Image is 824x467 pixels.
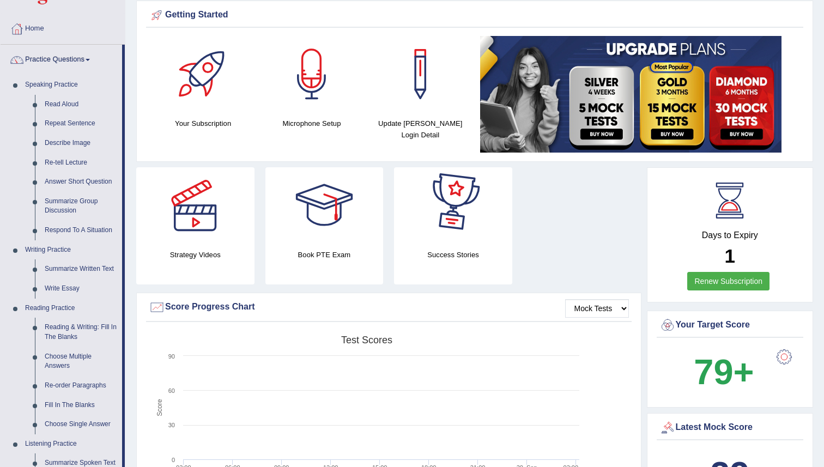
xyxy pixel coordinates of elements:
[40,134,122,153] a: Describe Image
[136,249,255,260] h4: Strategy Videos
[659,317,801,333] div: Your Target Score
[149,7,801,23] div: Getting Started
[154,118,252,129] h4: Your Subscription
[40,192,122,221] a: Summarize Group Discussion
[168,387,175,394] text: 60
[40,172,122,192] a: Answer Short Question
[20,75,122,95] a: Speaking Practice
[659,231,801,240] h4: Days to Expiry
[20,299,122,318] a: Reading Practice
[341,335,392,345] tspan: Test scores
[263,118,360,129] h4: Microphone Setup
[156,399,163,416] tspan: Score
[659,420,801,436] div: Latest Mock Score
[40,279,122,299] a: Write Essay
[172,457,175,463] text: 0
[40,153,122,173] a: Re-tell Lecture
[394,249,512,260] h4: Success Stories
[1,14,125,41] a: Home
[40,396,122,415] a: Fill In The Blanks
[694,352,754,392] b: 79+
[40,95,122,114] a: Read Aloud
[40,415,122,434] a: Choose Single Answer
[265,249,384,260] h4: Book PTE Exam
[372,118,469,141] h4: Update [PERSON_NAME] Login Detail
[40,318,122,347] a: Reading & Writing: Fill In The Blanks
[168,353,175,360] text: 90
[40,221,122,240] a: Respond To A Situation
[20,240,122,260] a: Writing Practice
[687,272,770,290] a: Renew Subscription
[725,245,735,266] b: 1
[40,347,122,376] a: Choose Multiple Answers
[40,259,122,279] a: Summarize Written Text
[149,299,629,316] div: Score Progress Chart
[480,36,781,153] img: small5.jpg
[1,45,122,72] a: Practice Questions
[40,114,122,134] a: Repeat Sentence
[20,434,122,454] a: Listening Practice
[40,376,122,396] a: Re-order Paragraphs
[168,422,175,428] text: 30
